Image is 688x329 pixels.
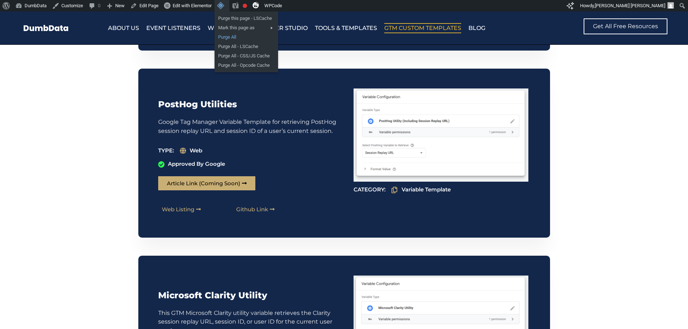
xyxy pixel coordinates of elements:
a: Purge All - Opcode Cache [215,61,278,70]
a: GTM Custom Templates [384,23,461,33]
span: TYPE: [158,146,174,155]
nav: Menu [108,23,537,33]
span: Variable Template [400,185,451,194]
span: Get All Free Resources [593,23,658,29]
a: Web Listing [162,207,201,212]
div: Focus keyphrase not set [243,4,247,8]
a: Purge All [215,33,278,42]
a: Purge All - LSCache [215,42,278,51]
a: Github Link [236,207,274,212]
h3: PostHog Utilities [158,99,354,109]
h3: Microsoft Clarity Utility [158,290,354,300]
span: Approved By Google [166,160,225,169]
div: Mark this page as [215,23,278,33]
a: Looker Studio [258,23,308,33]
span: Article Link (Coming Soon) [167,181,240,186]
a: Purge this page - LSCache [215,14,278,23]
a: About Us [108,23,139,33]
a: Get All Free Resources [584,18,667,34]
span: Edit with Elementor [173,3,212,8]
a: Article Link (Coming Soon) [158,176,255,190]
span: [PERSON_NAME] [PERSON_NAME] [595,3,665,8]
a: Event Listeners [146,23,200,33]
span: CATEGORY: [354,185,386,194]
span: Github Link [236,207,268,212]
a: Purge All - CSS/JS Cache [215,51,278,61]
a: Worksheets [208,23,251,33]
a: Tools & Templates [315,23,377,33]
img: svg+xml;base64,PHN2ZyB4bWxucz0iaHR0cDovL3d3dy53My5vcmcvMjAwMC9zdmciIHZpZXdCb3g9IjAgMCAzMiAzMiI+PG... [252,2,259,8]
p: Google Tag Manager Variable Template for retrieving PostHog session replay URL and session ID of ... [158,118,345,136]
span: Web Listing [162,207,194,212]
span: Web [188,146,202,155]
a: Blog [468,23,485,33]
